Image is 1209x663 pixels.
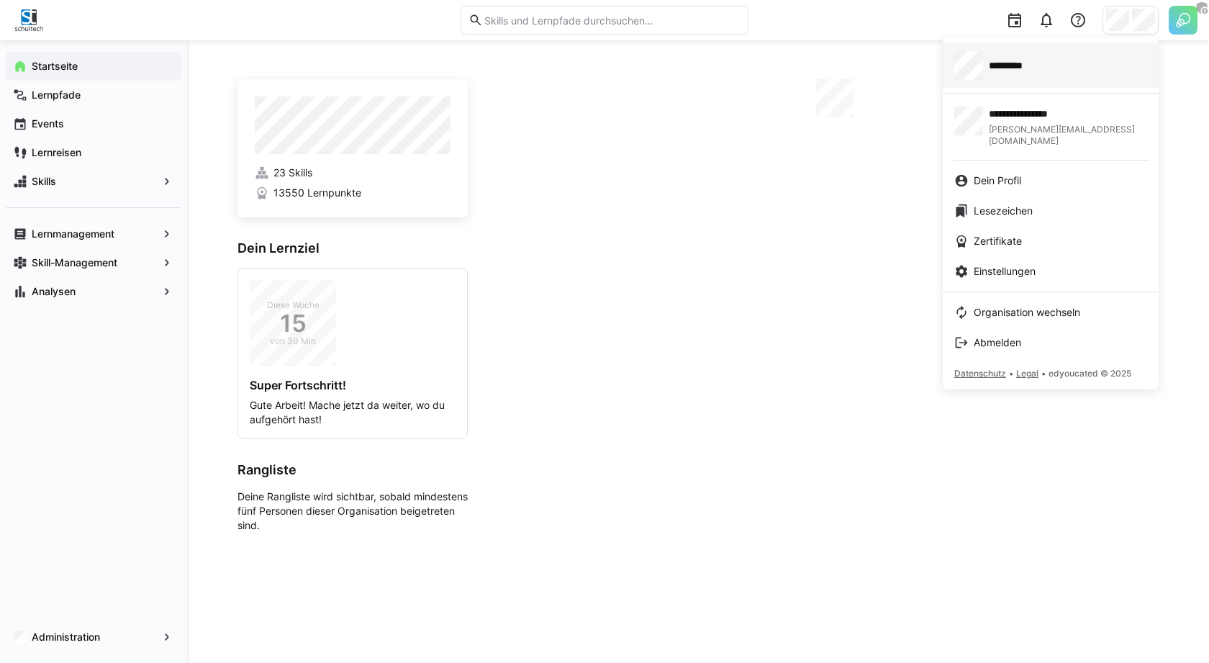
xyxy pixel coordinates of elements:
[974,305,1080,320] span: Organisation wechseln
[974,264,1036,279] span: Einstellungen
[1049,368,1131,379] span: edyoucated © 2025
[989,124,1147,147] span: [PERSON_NAME][EMAIL_ADDRESS][DOMAIN_NAME]
[1009,368,1013,379] span: •
[974,335,1021,350] span: Abmelden
[974,204,1033,218] span: Lesezeichen
[974,234,1022,248] span: Zertifikate
[974,173,1021,188] span: Dein Profil
[1016,368,1038,379] span: Legal
[954,368,1006,379] span: Datenschutz
[1041,368,1046,379] span: •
